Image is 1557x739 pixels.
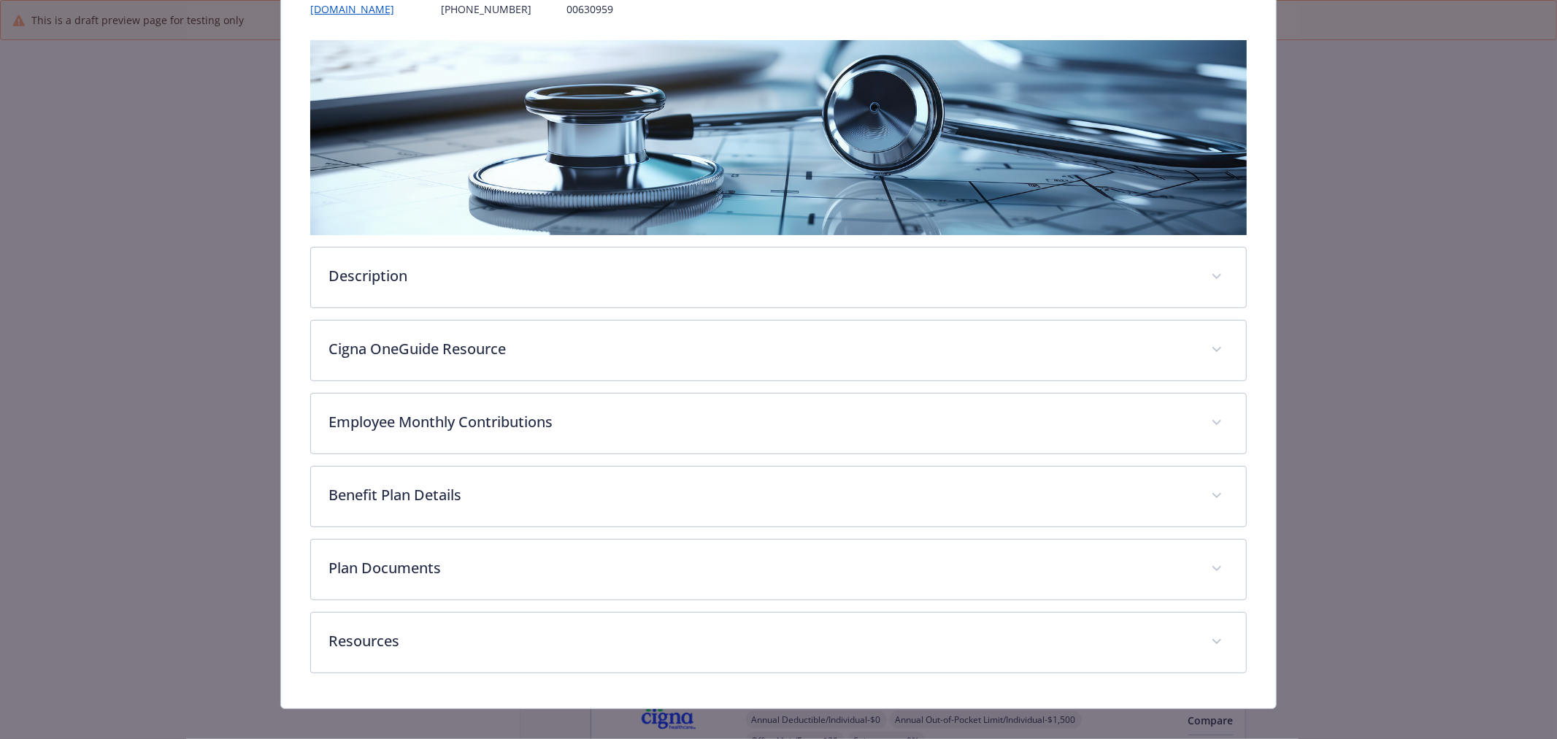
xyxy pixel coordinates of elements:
p: Benefit Plan Details [328,484,1193,506]
img: banner [310,40,1247,235]
div: Plan Documents [311,540,1246,600]
div: Description [311,248,1246,307]
p: 00630959 [566,1,639,17]
p: Cigna OneGuide Resource [328,338,1193,360]
p: Description [328,265,1193,287]
p: Resources [328,630,1193,652]
a: [DOMAIN_NAME] [310,2,406,16]
p: Plan Documents [328,557,1193,579]
div: Employee Monthly Contributions [311,394,1246,453]
p: [PHONE_NUMBER] [441,1,531,17]
div: Resources [311,613,1246,673]
p: Employee Monthly Contributions [328,411,1193,433]
div: Benefit Plan Details [311,467,1246,527]
div: Cigna OneGuide Resource [311,321,1246,380]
